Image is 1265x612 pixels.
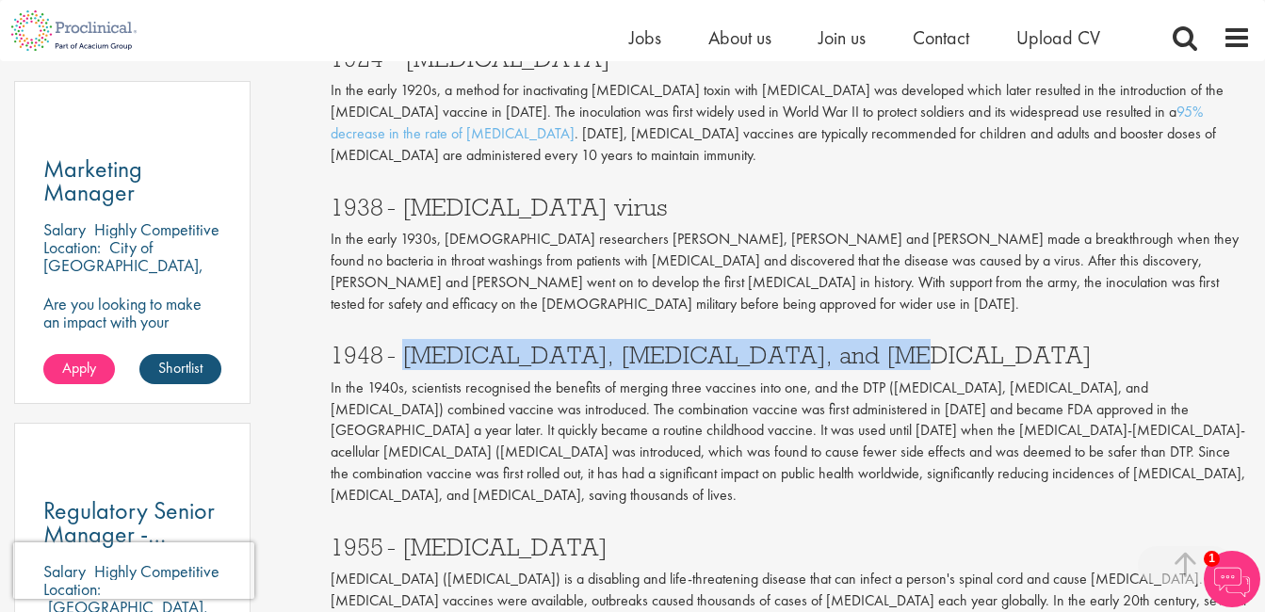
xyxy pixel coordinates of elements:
img: Chatbot [1204,551,1260,607]
a: Marketing Manager [43,157,221,204]
a: Shortlist [139,354,221,384]
h3: 1924 - [MEDICAL_DATA] [331,46,1251,71]
h3: 1948 - [MEDICAL_DATA], [MEDICAL_DATA], and [MEDICAL_DATA] [331,343,1251,367]
p: In the early 1930s, [DEMOGRAPHIC_DATA] researchers [PERSON_NAME], [PERSON_NAME] and [PERSON_NAME]... [331,229,1251,314]
span: Salary [43,218,86,240]
a: 95% decrease in the rate of [MEDICAL_DATA] [331,102,1203,143]
a: Join us [819,25,866,50]
p: In the 1940s, scientists recognised the benefits of merging three vaccines into one, and the DTP ... [331,378,1251,507]
a: Apply [43,354,115,384]
p: City of [GEOGRAPHIC_DATA], [GEOGRAPHIC_DATA] [43,236,203,294]
h3: 1955 - [MEDICAL_DATA] [331,535,1251,559]
a: Jobs [629,25,661,50]
p: Are you looking to make an impact with your innovation? We are working with a well-established ph... [43,295,221,438]
span: Marketing Manager [43,153,142,208]
span: 1 [1204,551,1220,567]
p: Highly Competitive [94,218,219,240]
iframe: reCAPTCHA [13,542,254,599]
span: Apply [62,358,96,378]
a: Regulatory Senior Manager - Emerging Markets [43,499,221,546]
h3: 1938 - [MEDICAL_DATA] virus [331,195,1251,219]
a: Contact [913,25,969,50]
a: About us [708,25,771,50]
span: Location: [43,236,101,258]
span: Regulatory Senior Manager - Emerging Markets [43,494,218,573]
p: In the early 1920s, a method for inactivating [MEDICAL_DATA] toxin with [MEDICAL_DATA] was develo... [331,80,1251,166]
a: Upload CV [1016,25,1100,50]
